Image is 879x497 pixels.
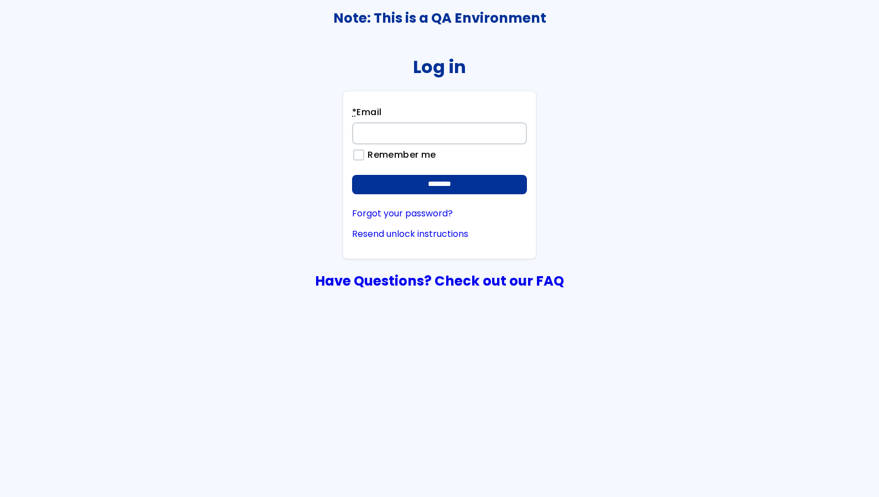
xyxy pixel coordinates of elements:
h2: Log in [413,56,466,77]
a: Forgot your password? [352,209,527,219]
a: Resend unlock instructions [352,229,527,239]
label: Remember me [362,150,436,160]
a: Have Questions? Check out our FAQ [315,271,564,291]
h3: Note: This is a QA Environment [1,11,878,26]
label: Email [352,106,381,122]
abbr: required [352,106,356,118]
